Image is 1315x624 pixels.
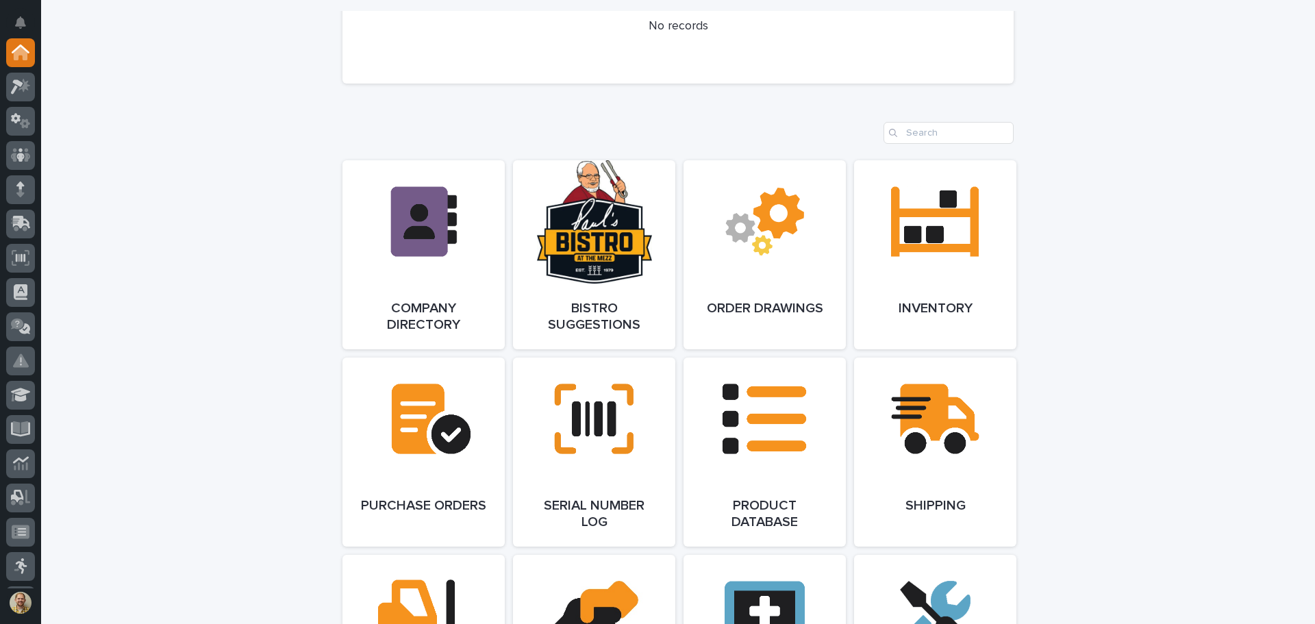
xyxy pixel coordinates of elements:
[854,358,1016,547] a: Shipping
[513,358,675,547] a: Serial Number Log
[17,16,35,38] div: Notifications
[6,588,35,617] button: users-avatar
[359,19,997,34] p: No records
[854,160,1016,349] a: Inventory
[342,358,505,547] a: Purchase Orders
[513,160,675,349] a: Bistro Suggestions
[884,122,1014,144] input: Search
[342,160,505,349] a: Company Directory
[6,8,35,37] button: Notifications
[684,358,846,547] a: Product Database
[684,160,846,349] a: Order Drawings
